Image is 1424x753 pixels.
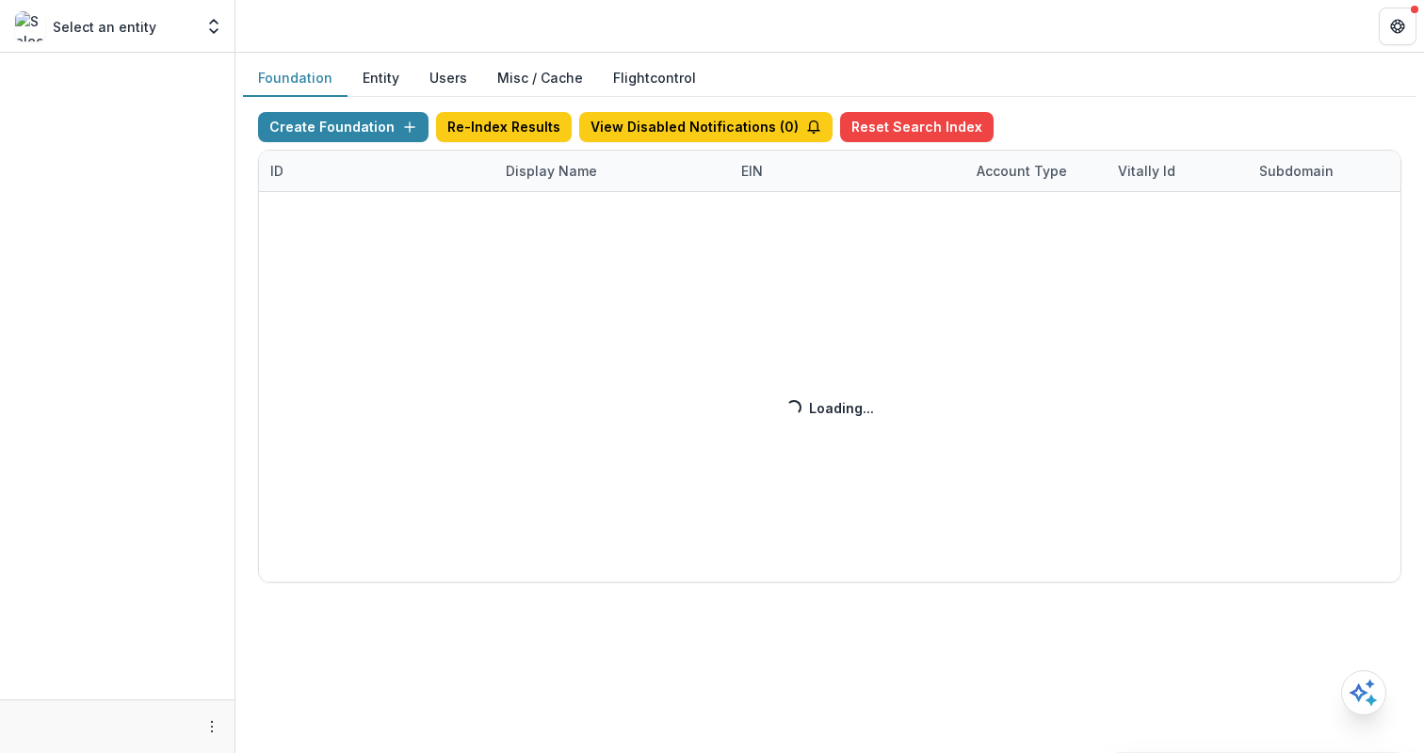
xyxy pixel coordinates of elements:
[1379,8,1416,45] button: Get Help
[613,68,696,88] a: Flightcontrol
[53,17,156,37] p: Select an entity
[1341,670,1386,715] button: Open AI Assistant
[15,11,45,41] img: Select an entity
[348,60,414,97] button: Entity
[414,60,482,97] button: Users
[482,60,598,97] button: Misc / Cache
[201,8,227,45] button: Open entity switcher
[201,715,223,738] button: More
[243,60,348,97] button: Foundation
